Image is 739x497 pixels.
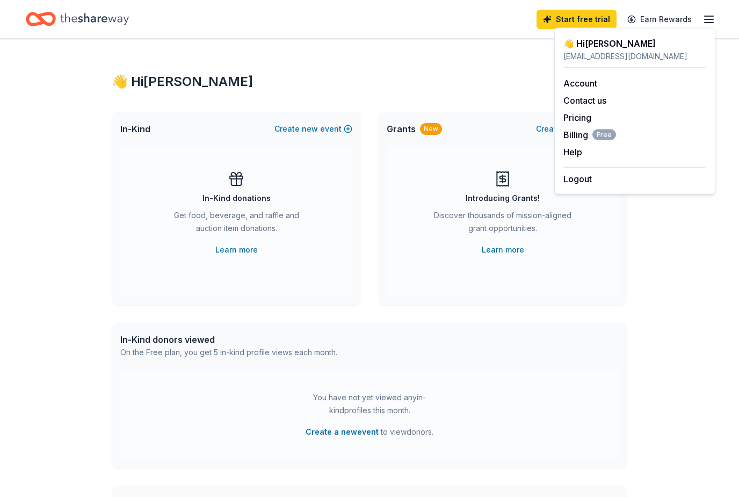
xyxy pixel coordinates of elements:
[563,128,616,141] button: BillingFree
[563,50,706,63] div: [EMAIL_ADDRESS][DOMAIN_NAME]
[306,426,433,438] span: to view donors .
[420,123,442,135] div: New
[26,6,129,32] a: Home
[537,10,617,29] a: Start free trial
[621,10,698,29] a: Earn Rewards
[563,146,582,159] button: Help
[120,346,337,359] div: On the Free plan, you get 5 in-kind profile views each month.
[306,426,379,438] button: Create a newevent
[563,94,606,107] button: Contact us
[120,333,337,346] div: In-Kind donors viewed
[563,128,616,141] span: Billing
[536,123,619,135] button: Createnewproject
[563,78,597,89] a: Account
[202,192,271,205] div: In-Kind donations
[302,391,437,417] div: You have not yet viewed any in-kind profiles this month.
[592,129,616,140] span: Free
[430,209,576,239] div: Discover thousands of mission-aligned grant opportunities.
[563,37,706,50] div: 👋 Hi [PERSON_NAME]
[112,73,627,90] div: 👋 Hi [PERSON_NAME]
[120,123,150,135] span: In-Kind
[563,172,592,185] button: Logout
[274,123,352,135] button: Createnewevent
[466,192,540,205] div: Introducing Grants!
[387,123,416,135] span: Grants
[215,243,258,256] a: Learn more
[482,243,524,256] a: Learn more
[302,123,318,135] span: new
[563,112,591,123] a: Pricing
[163,209,309,239] div: Get food, beverage, and raffle and auction item donations.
